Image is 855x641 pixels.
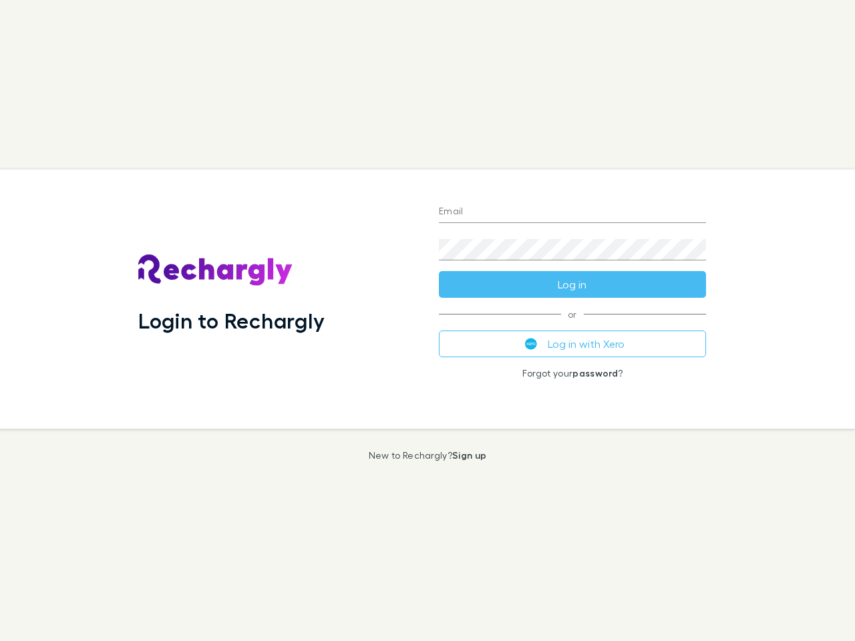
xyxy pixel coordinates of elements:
button: Log in [439,271,706,298]
p: Forgot your ? [439,368,706,379]
img: Xero's logo [525,338,537,350]
img: Rechargly's Logo [138,254,293,286]
p: New to Rechargly? [369,450,487,461]
button: Log in with Xero [439,331,706,357]
a: Sign up [452,449,486,461]
span: or [439,314,706,314]
h1: Login to Rechargly [138,308,325,333]
a: password [572,367,618,379]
